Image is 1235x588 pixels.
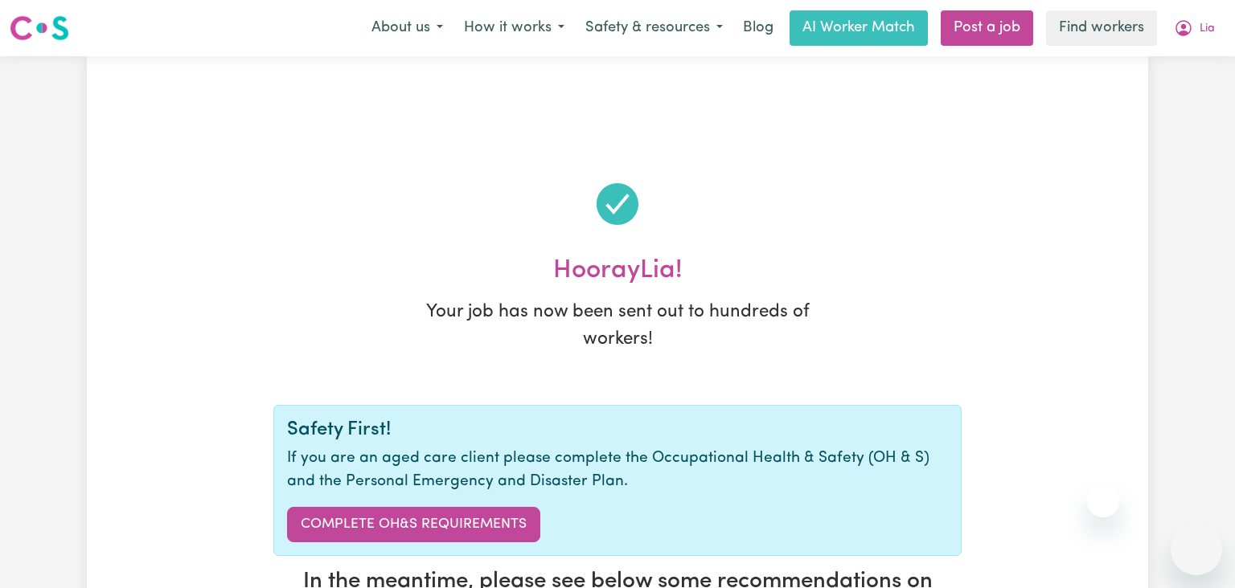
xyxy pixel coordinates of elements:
h4: Safety First! [287,419,948,442]
a: Find workers [1046,10,1157,46]
a: Complete OH&S Requirements [287,507,540,542]
span: Lia [1200,20,1215,38]
h2: Hooray Lia ! [273,255,962,286]
a: AI Worker Match [790,10,928,46]
button: How it works [453,11,575,45]
img: Careseekers logo [10,14,69,43]
iframe: Close message [1087,485,1119,517]
a: Post a job [941,10,1033,46]
a: Careseekers logo [10,10,69,47]
a: Blog [733,10,783,46]
button: Safety & resources [575,11,733,45]
p: Your job has now been sent out to hundreds of workers! [416,299,819,353]
p: If you are an aged care client please complete the Occupational Health & Safety (OH & S) and the ... [287,447,948,494]
button: About us [361,11,453,45]
iframe: Button to launch messaging window [1171,524,1222,575]
button: My Account [1163,11,1225,45]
